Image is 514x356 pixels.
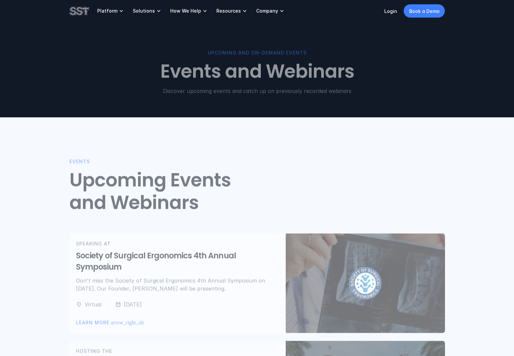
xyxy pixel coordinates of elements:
[76,240,111,248] p: SPEAKING AT
[69,49,445,56] p: Upcoming and On-Demand Events
[404,4,445,18] a: Book a Demo
[216,8,241,14] p: Resources
[124,300,142,308] p: [DATE]
[76,348,112,355] p: HOSTING THE
[111,320,116,326] span: arrow_right_alt
[332,267,398,300] img: Society of Surgical Ergonomics logo
[256,8,278,14] p: Company
[76,319,110,326] p: LEARN more
[69,158,90,165] p: Events
[97,8,117,14] p: Platform
[85,300,102,308] p: Virtual
[69,61,445,83] h1: Events and Webinars
[69,234,445,333] a: SPEAKING ATSociety of Surgical Ergonomics 4th Annual SymposiumDon't miss the Society of Surgical ...
[170,8,201,14] p: How We Help
[69,5,89,17] img: SST logo
[76,250,279,272] h5: Society of Surgical Ergonomics 4th Annual Symposium
[133,8,155,14] p: Solutions
[409,8,440,15] p: Book a Demo
[76,276,279,292] p: Don't miss the Society of Surgical Ergonomics 4th Annual Symposium on [DATE]. Our Founder, [PERSO...
[69,87,445,95] p: Discover upcoming events and catch up on previously recorded webinars
[69,169,265,213] h2: Upcoming Events and Webinars
[384,8,397,14] a: Login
